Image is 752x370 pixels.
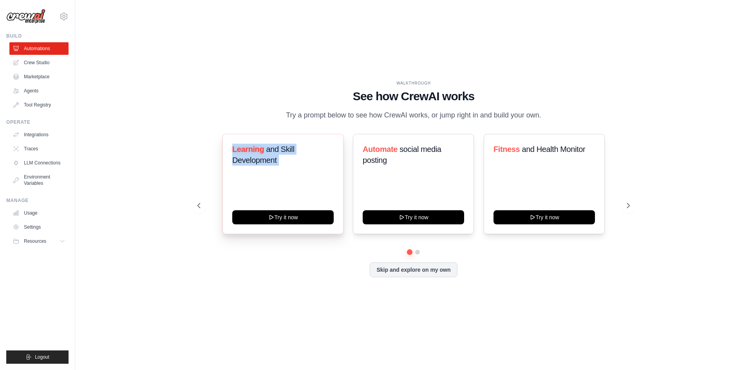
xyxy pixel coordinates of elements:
button: Try it now [232,210,334,224]
span: and Skill Development [232,145,294,164]
div: 채팅 위젯 [713,332,752,370]
a: Usage [9,207,69,219]
a: Traces [9,143,69,155]
a: Settings [9,221,69,233]
span: Learning [232,145,264,153]
h1: See how CrewAI works [197,89,630,103]
button: Try it now [493,210,595,224]
a: Marketplace [9,70,69,83]
span: Resources [24,238,46,244]
div: Manage [6,197,69,204]
div: Build [6,33,69,39]
a: Tool Registry [9,99,69,111]
a: Agents [9,85,69,97]
span: Automate [363,145,398,153]
a: LLM Connections [9,157,69,169]
span: Logout [35,354,49,360]
span: and Health Monitor [522,145,585,153]
button: Try it now [363,210,464,224]
div: WALKTHROUGH [197,80,630,86]
a: Integrations [9,128,69,141]
p: Try a prompt below to see how CrewAI works, or jump right in and build your own. [282,110,545,121]
button: Logout [6,350,69,364]
img: Logo [6,9,45,24]
div: Operate [6,119,69,125]
a: Automations [9,42,69,55]
button: Skip and explore on my own [370,262,457,277]
span: Fitness [493,145,520,153]
button: Resources [9,235,69,247]
span: social media posting [363,145,441,164]
a: Environment Variables [9,171,69,190]
a: Crew Studio [9,56,69,69]
iframe: Chat Widget [713,332,752,370]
